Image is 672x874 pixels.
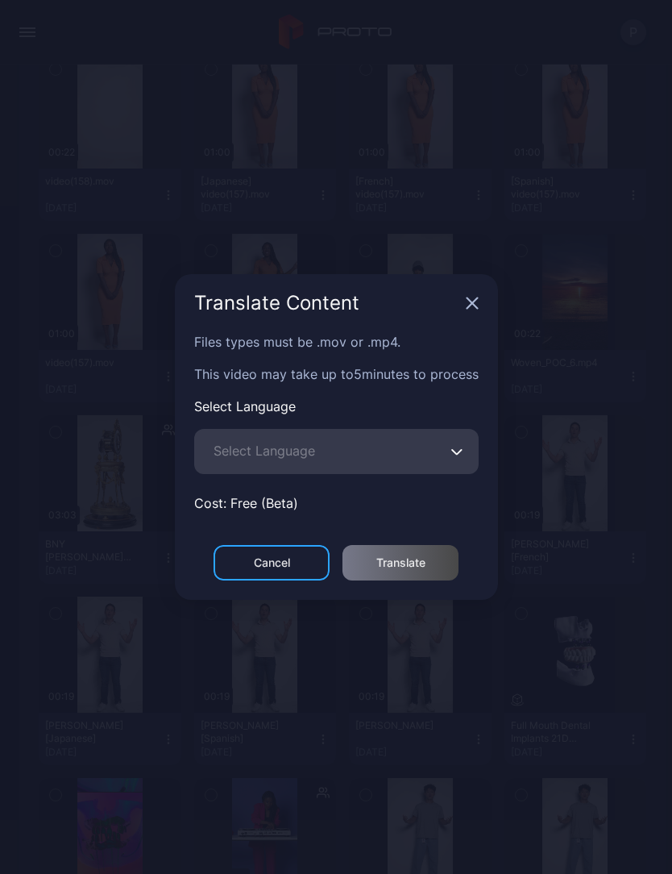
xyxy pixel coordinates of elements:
[451,429,464,474] button: Select Language
[214,441,315,460] span: Select Language
[194,429,479,474] input: Select Language
[194,493,479,513] p: Cost: Free (Beta)
[194,364,479,384] p: This video may take up to 5 minutes to process
[194,332,479,352] p: Files types must be .mov or .mp4.
[376,556,425,569] div: Translate
[194,397,479,416] p: Select Language
[254,556,290,569] div: Cancel
[194,293,459,313] div: Translate Content
[214,545,330,581] button: Cancel
[342,545,458,581] button: Translate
